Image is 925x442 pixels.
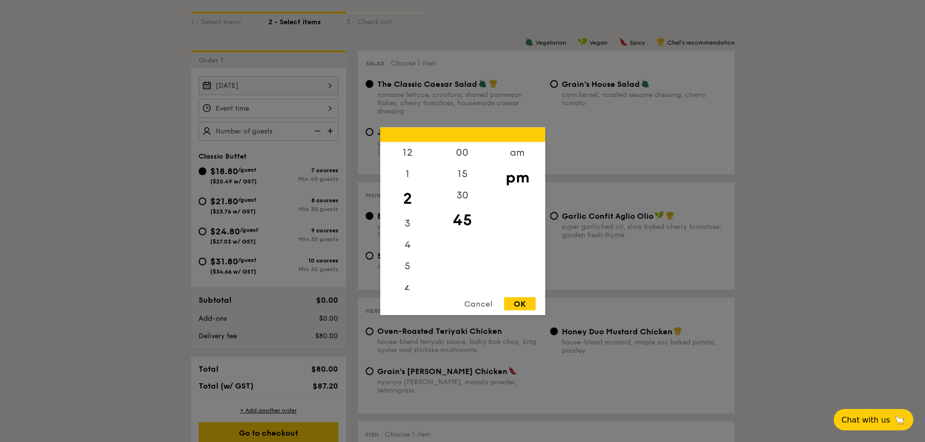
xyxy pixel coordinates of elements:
div: 5 [380,255,435,277]
div: 00 [435,142,490,163]
div: 4 [380,234,435,255]
div: 3 [380,213,435,234]
div: 12 [380,142,435,163]
div: 15 [435,163,490,184]
div: 1 [380,163,435,184]
div: pm [490,163,545,191]
span: 🦙 [894,414,906,426]
div: 2 [380,184,435,213]
div: 45 [435,206,490,234]
div: 30 [435,184,490,206]
button: Chat with us🦙 [834,409,913,430]
div: am [490,142,545,163]
span: Chat with us [841,415,890,425]
div: Cancel [454,297,502,310]
div: OK [504,297,536,310]
div: 6 [380,277,435,305]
